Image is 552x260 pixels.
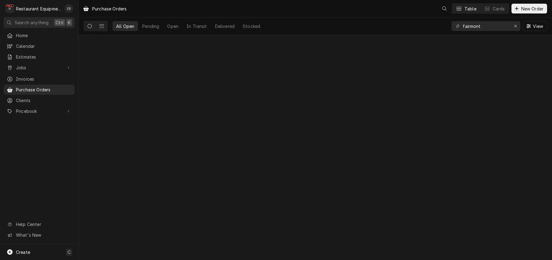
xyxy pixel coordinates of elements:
span: Calendar [16,43,72,49]
button: New Order [511,4,547,13]
div: Pending [142,23,159,29]
span: Jobs [16,64,62,71]
span: Home [16,32,72,39]
a: Calendar [4,41,75,51]
span: What's New [16,232,71,238]
a: Estimates [4,52,75,62]
div: In Transit [186,23,207,29]
div: Table [464,6,476,12]
span: Pricebook [16,108,62,114]
span: C [68,249,71,255]
button: View [523,21,547,31]
a: Clients [4,95,75,105]
a: Go to Pricebook [4,106,75,116]
div: Delivered [215,23,235,29]
button: Search anythingCtrlK [4,17,75,28]
button: Erase input [511,21,520,31]
span: Clients [16,97,72,104]
span: New Order [520,6,545,12]
div: Restaurant Equipment Diagnostics [16,6,61,12]
a: Go to Jobs [4,63,75,73]
span: Create [16,250,30,255]
span: Estimates [16,54,72,60]
span: Invoices [16,76,72,82]
div: R [6,4,14,13]
a: Purchase Orders [4,85,75,95]
div: Emily Bird's Avatar [65,4,73,13]
a: Home [4,30,75,40]
span: View [532,23,544,29]
a: Invoices [4,74,75,84]
button: Open search [440,4,449,13]
span: Search anything [15,19,49,26]
span: K [68,19,71,26]
input: Keyword search [463,21,509,31]
a: Go to What's New [4,230,75,240]
a: Go to Help Center [4,219,75,229]
div: Cards [493,6,505,12]
span: Ctrl [56,19,64,26]
span: Help Center [16,221,71,227]
div: Restaurant Equipment Diagnostics's Avatar [6,4,14,13]
div: Open [167,23,178,29]
div: All Open [116,23,134,29]
div: EB [65,4,73,13]
span: Purchase Orders [16,86,72,93]
div: Stocked [243,23,260,29]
